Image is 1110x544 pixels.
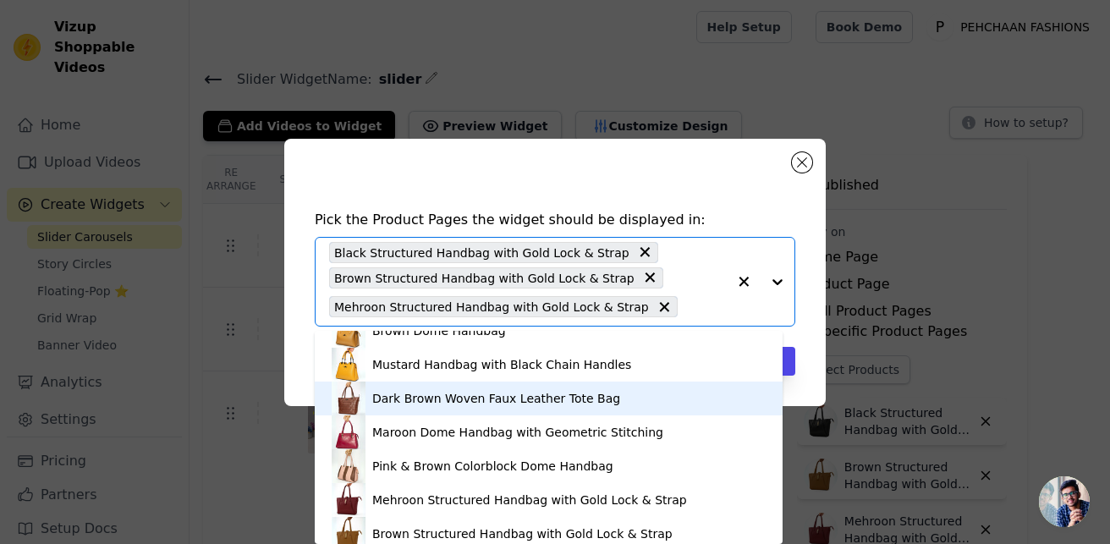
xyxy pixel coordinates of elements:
[792,152,812,173] button: Close modal
[372,322,506,339] div: Brown Dome Handbag
[332,483,365,517] img: product thumbnail
[372,390,620,407] div: Dark Brown Woven Faux Leather Tote Bag
[372,424,663,441] div: Maroon Dome Handbag with Geometric Stitching
[372,492,687,508] div: Mehroon Structured Handbag with Gold Lock & Strap
[372,356,631,373] div: Mustard Handbag with Black Chain Handles
[372,458,613,475] div: Pink & Brown Colorblock Dome Handbag
[332,382,365,415] img: product thumbnail
[332,314,365,348] img: product thumbnail
[334,268,635,288] span: Brown Structured Handbag with Gold Lock & Strap
[315,210,795,230] h4: Pick the Product Pages the widget should be displayed in:
[1039,476,1090,527] div: Open chat
[334,243,629,262] span: Black Structured Handbag with Gold Lock & Strap
[332,348,365,382] img: product thumbnail
[334,297,649,316] span: Mehroon Structured Handbag with Gold Lock & Strap
[332,449,365,483] img: product thumbnail
[332,415,365,449] img: product thumbnail
[372,525,673,542] div: Brown Structured Handbag with Gold Lock & Strap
